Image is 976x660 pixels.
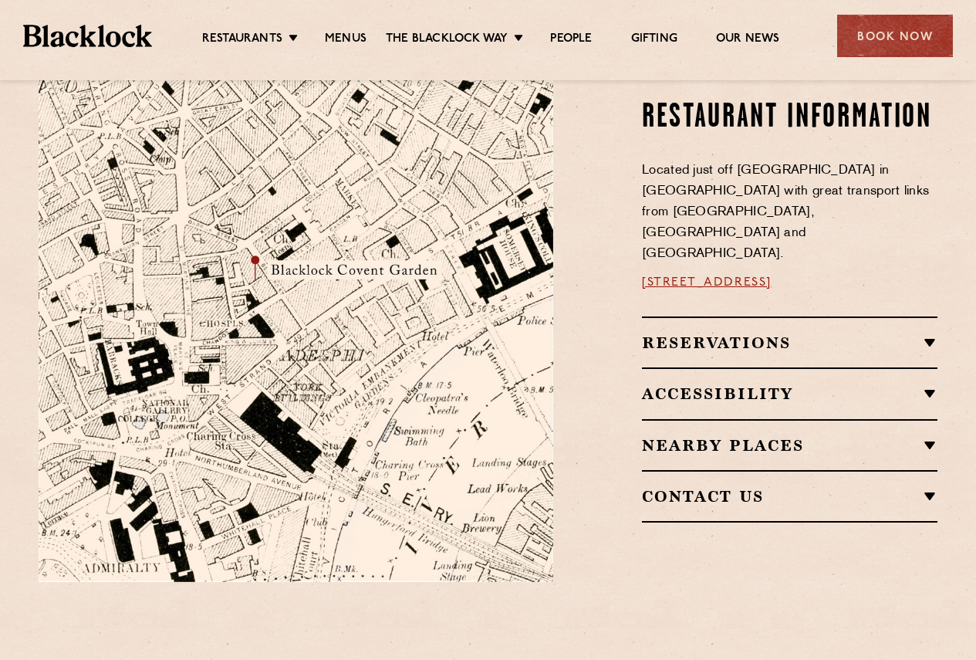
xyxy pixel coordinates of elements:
h2: Accessibility [642,384,937,403]
h2: Nearby Places [642,436,937,455]
span: Located just off [GEOGRAPHIC_DATA] in [GEOGRAPHIC_DATA] with great transport links from [GEOGRAPH... [642,164,929,260]
a: Restaurants [202,32,282,49]
a: Our News [716,32,780,49]
a: Gifting [631,32,677,49]
img: BL_Textured_Logo-footer-cropped.svg [23,25,152,46]
h2: Restaurant information [642,99,937,137]
a: [STREET_ADDRESS] [642,276,772,289]
img: svg%3E [356,438,572,582]
h2: Contact Us [642,487,937,506]
a: People [550,32,592,49]
a: Menus [325,32,366,49]
h2: Reservations [642,333,937,352]
a: The Blacklock Way [386,32,508,49]
div: Book Now [837,15,953,57]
